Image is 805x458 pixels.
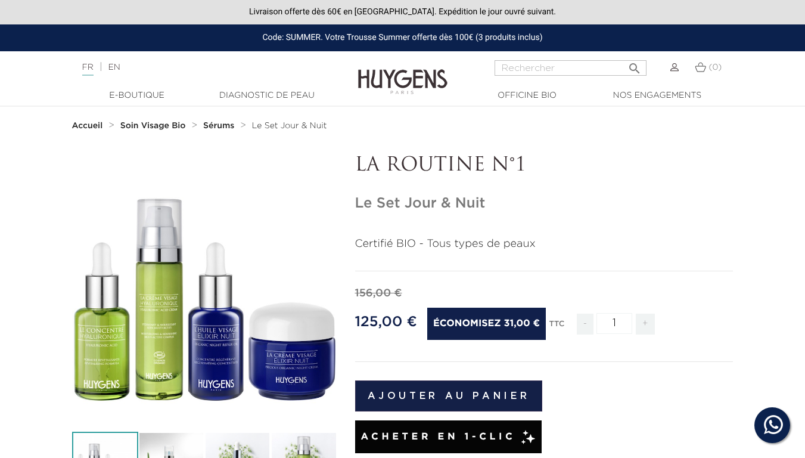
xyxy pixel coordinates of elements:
span: (0) [708,63,722,72]
a: EN [108,63,120,72]
a: Nos engagements [598,89,717,102]
a: Accueil [72,121,105,131]
span: 156,00 € [355,288,402,299]
span: 125,00 € [355,315,417,329]
input: Quantité [596,313,632,334]
button: Ajouter au panier [355,380,543,411]
p: LA ROUTINE N°1 [355,154,733,177]
a: Le Set Jour & Nuit [252,121,327,131]
span: - [577,314,593,335]
a: Sérums [203,121,237,131]
strong: Accueil [72,122,103,130]
input: Rechercher [495,60,647,76]
span: + [636,314,655,335]
span: Le Set Jour & Nuit [252,122,327,130]
img: Huygens [358,50,447,96]
p: Certifié BIO - Tous types de peaux [355,236,733,252]
span: Économisez 31,00 € [427,308,546,340]
a: E-Boutique [77,89,197,102]
strong: Sérums [203,122,234,130]
button:  [624,57,645,73]
a: Officine Bio [468,89,587,102]
div: | [76,60,327,75]
div: TTC [549,311,565,343]
i:  [627,58,642,72]
h1: Le Set Jour & Nuit [355,195,733,212]
a: Diagnostic de peau [207,89,327,102]
a: FR [82,63,94,76]
a: Soin Visage Bio [120,121,189,131]
strong: Soin Visage Bio [120,122,186,130]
